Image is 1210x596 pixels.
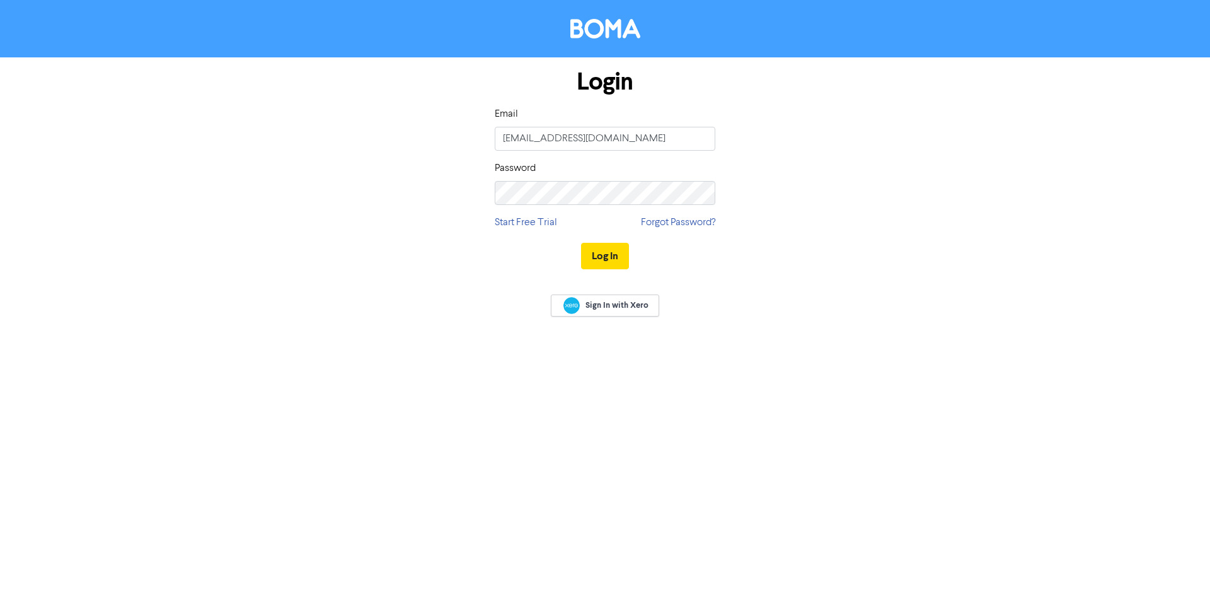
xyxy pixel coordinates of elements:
[585,300,648,311] span: Sign In with Xero
[551,295,659,317] a: Sign In with Xero
[495,67,715,96] h1: Login
[641,215,715,230] a: Forgot Password?
[563,297,580,314] img: Xero logo
[495,107,518,122] label: Email
[581,243,629,269] button: Log In
[495,161,536,176] label: Password
[495,215,557,230] a: Start Free Trial
[570,19,640,38] img: BOMA Logo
